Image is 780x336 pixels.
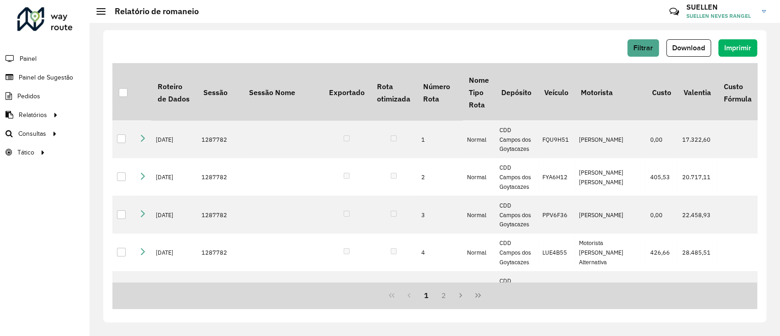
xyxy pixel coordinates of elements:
[435,287,452,304] button: 2
[579,211,623,219] font: [PERSON_NAME]
[650,173,670,181] font: 405,53
[156,211,173,219] font: [DATE]
[650,211,663,219] font: 0,00
[421,249,425,256] font: 4
[377,82,410,103] font: Rota otimizada
[664,2,684,21] a: Contato Rápido
[652,88,671,97] font: Custo
[467,249,486,256] font: Normal
[542,211,568,219] font: PPV6F36
[156,173,173,181] font: [DATE]
[666,39,711,57] button: Download
[203,88,228,97] font: Sessão
[202,211,227,219] font: 1287782
[724,82,752,103] font: Custo Fórmula
[421,136,425,144] font: 1
[686,2,718,11] font: SUELLEN
[684,88,711,97] font: Valentia
[579,239,623,266] font: Motorista [PERSON_NAME] Alternativa
[469,75,489,109] font: Nome Tipo Rota
[650,249,670,256] font: 426,66
[682,173,710,181] font: 20.717,11
[418,287,435,304] button: 1
[249,88,295,97] font: Sessão Nome
[499,277,531,304] font: CDD Campos dos Goytacazes
[441,291,446,300] font: 2
[686,12,751,19] font: SUELLEN NEVES RANGEL
[18,130,46,137] font: Consultas
[542,136,569,144] font: FQU9H51
[544,88,568,97] font: Veículo
[156,249,173,256] font: [DATE]
[421,173,425,181] font: 2
[499,239,531,266] font: CDD Campos dos Goytacazes
[202,136,227,144] font: 1287782
[19,112,47,118] font: Relatórios
[682,136,710,144] font: 17.322,60
[501,88,531,97] font: Depósito
[682,249,710,256] font: 28.485,51
[579,136,623,144] font: [PERSON_NAME]
[20,55,37,62] font: Painel
[467,211,486,219] font: Normal
[156,136,173,144] font: [DATE]
[202,249,227,256] font: 1287782
[581,88,613,97] font: Motorista
[542,173,568,181] font: FYA6H12
[421,211,425,219] font: 3
[579,169,623,186] font: [PERSON_NAME] [PERSON_NAME]
[650,136,663,144] font: 0,00
[329,88,365,97] font: Exportado
[499,202,531,229] font: CDD Campos dos Goytacazes
[17,149,34,156] font: Tático
[467,173,486,181] font: Normal
[202,173,227,181] font: 1287782
[469,287,487,304] button: Última página
[724,44,751,52] font: Imprimir
[499,164,531,191] font: CDD Campos dos Goytacazes
[467,136,486,144] font: Normal
[115,6,199,16] font: Relatório de romaneio
[633,44,653,52] font: Filtrar
[627,39,659,57] button: Filtrar
[542,249,567,256] font: LUE4B55
[682,211,710,219] font: 22.458,93
[19,74,73,81] font: Painel de Sugestão
[17,93,40,100] font: Pedidos
[718,39,757,57] button: Imprimir
[423,82,450,103] font: Número Rota
[158,82,190,103] font: Roteiro de Dados
[424,291,429,300] font: 1
[672,44,705,52] font: Download
[452,287,469,304] button: Próxima página
[499,126,531,153] font: CDD Campos dos Goytacazes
